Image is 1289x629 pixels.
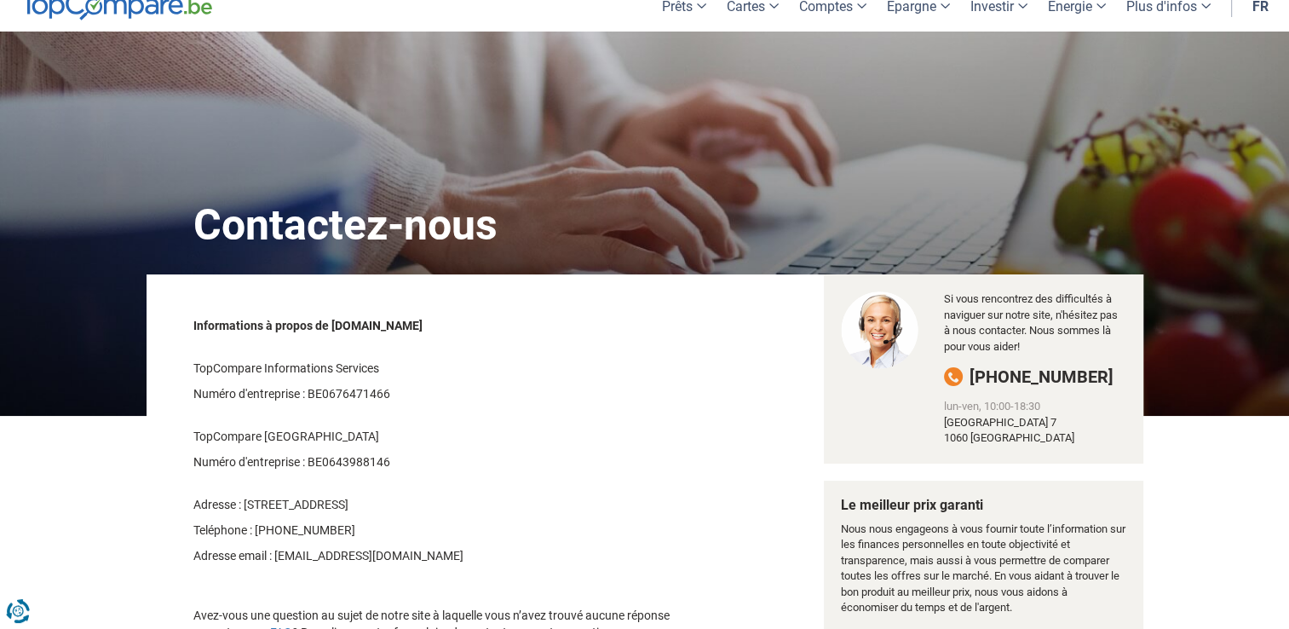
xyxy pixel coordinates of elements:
p: Adresse email : [EMAIL_ADDRESS][DOMAIN_NAME] [193,547,686,564]
p: Nous nous engageons à vous fournir toute l’information sur les finances personnelles en toute obj... [841,522,1126,616]
div: lun-ven, 10:00-18:30 [944,399,1125,415]
h1: Contactez-nous [159,159,1131,274]
p: TopCompare [GEOGRAPHIC_DATA] [193,428,686,445]
p: Numéro d'entreprise : BE0643988146 [193,453,686,470]
p: Adresse : [STREET_ADDRESS] [193,496,686,513]
p: Si vous rencontrez des difficultés à naviguer sur notre site, n'hésitez pas à nous contacter. Nou... [944,291,1125,355]
h4: Le meilleur prix garanti [841,498,1126,513]
p: TopCompare Informations Services [193,360,686,377]
p: Teléphone : [PHONE_NUMBER] [193,522,686,539]
p: Numéro d'entreprise : BE0676471466 [193,385,686,402]
div: [GEOGRAPHIC_DATA] 7 1060 [GEOGRAPHIC_DATA] [944,415,1125,447]
strong: Informations à propos de [DOMAIN_NAME] [193,319,423,332]
img: We are happy to speak to you [841,291,919,369]
span: [PHONE_NUMBER] [970,366,1113,387]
